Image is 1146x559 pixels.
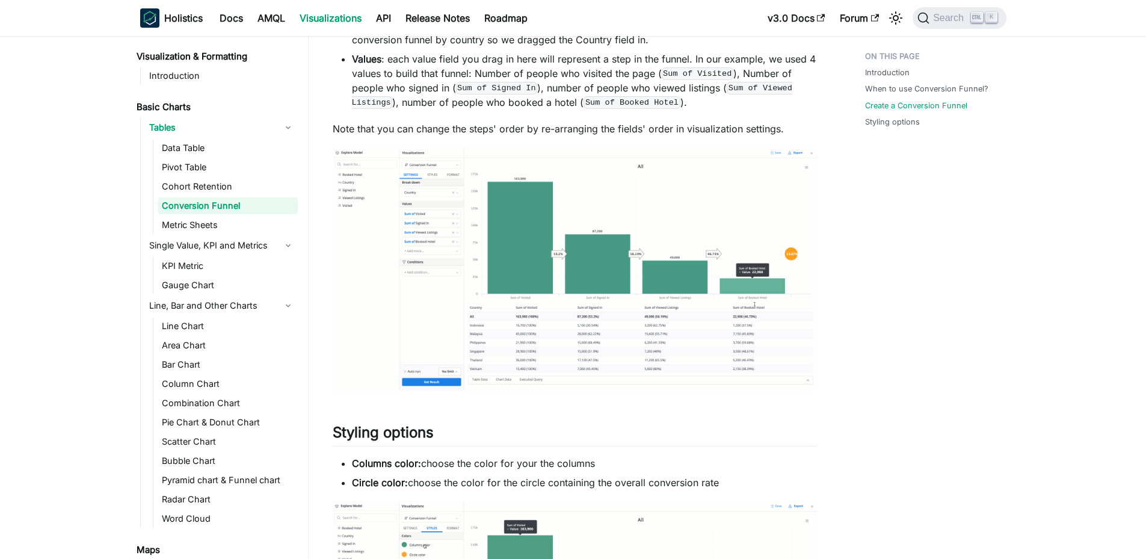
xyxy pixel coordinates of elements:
[158,395,298,412] a: Combination Chart
[164,11,203,25] b: Holistics
[158,178,298,195] a: Cohort Retention
[158,197,298,214] a: Conversion Funnel
[584,96,680,108] code: Sum of Booked Hotel
[477,8,535,28] a: Roadmap
[886,8,905,28] button: Switch between dark and light mode (currently light mode)
[929,13,971,23] span: Search
[158,433,298,450] a: Scatter Chart
[212,8,250,28] a: Docs
[352,477,408,489] strong: Circle color:
[158,258,298,274] a: KPI Metric
[456,82,538,94] code: Sum of Signed In
[865,83,988,94] a: When to use Conversion Funnel?
[158,140,298,156] a: Data Table
[333,122,817,136] p: Note that you can change the steps' order by re-arranging the fields' order in visualization sett...
[352,82,792,108] code: Sum of Viewed Listings
[158,217,298,233] a: Metric Sheets
[760,8,833,28] a: v3.0 Docs
[146,236,298,255] a: Single Value, KPI and Metrics
[158,277,298,294] a: Gauge Chart
[833,8,886,28] a: Forum
[128,36,309,559] nav: Docs sidebar
[352,457,421,469] strong: Columns color:
[133,48,298,65] a: Visualization & Formatting
[158,452,298,469] a: Bubble Chart
[158,375,298,392] a: Column Chart
[133,542,298,558] a: Maps
[352,456,817,471] li: choose the color for your the columns
[913,7,1006,29] button: Search (Ctrl+K)
[369,8,398,28] a: API
[146,296,298,315] a: Line, Bar and Other Charts
[146,118,298,137] a: Tables
[865,100,967,111] a: Create a Conversion Funnel
[158,159,298,176] a: Pivot Table
[158,510,298,527] a: Word Cloud
[292,8,369,28] a: Visualizations
[865,116,920,128] a: Styling options
[158,337,298,354] a: Area Chart
[158,356,298,373] a: Bar Chart
[140,8,159,28] img: Holistics
[158,414,298,431] a: Pie Chart & Donut Chart
[662,67,733,79] code: Sum of Visited
[158,318,298,335] a: Line Chart
[865,67,910,78] a: Introduction
[140,8,203,28] a: HolisticsHolistics
[158,472,298,489] a: Pyramid chart & Funnel chart
[250,8,292,28] a: AMQL
[352,53,381,65] strong: Values
[352,475,817,490] li: choose the color for the circle containing the overall conversion rate
[352,52,817,110] li: : each value field you drag in here will represent a step in the funnel. In our example, we used ...
[333,424,817,446] h2: Styling options
[985,12,997,23] kbd: K
[158,491,298,508] a: Radar Chart
[398,8,477,28] a: Release Notes
[146,67,298,84] a: Introduction
[133,99,298,116] a: Basic Charts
